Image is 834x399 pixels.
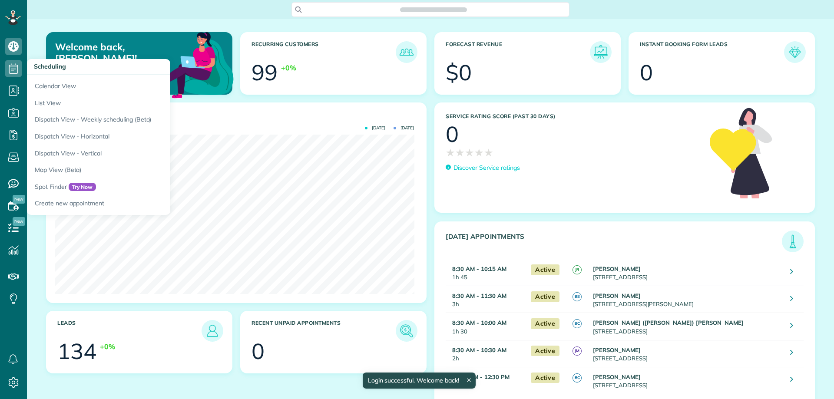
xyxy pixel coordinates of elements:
span: Active [531,264,559,275]
div: 0 [252,340,265,362]
span: ★ [455,145,465,160]
span: Scheduling [34,63,66,70]
strong: [PERSON_NAME] [593,373,641,380]
a: Spot FinderTry Now [27,178,244,195]
span: [DATE] [394,126,414,130]
img: icon_recurring_customers-cf858462ba22bcd05b5a5880d41d6543d210077de5bb9ebc9590e49fd87d84ed.png [398,43,415,61]
div: 134 [57,340,96,362]
td: 2h [446,367,526,394]
span: Active [531,291,559,302]
td: [STREET_ADDRESS] [591,367,784,394]
h3: Instant Booking Form Leads [640,41,784,63]
span: BS [573,292,582,301]
img: icon_forecast_revenue-8c13a41c7ed35a8dcfafea3cbb826a0462acb37728057bba2d056411b612bbbe.png [592,43,609,61]
td: 3h [446,286,526,313]
a: Map View (Beta) [27,162,244,178]
div: +0% [281,63,296,73]
td: [STREET_ADDRESS] [591,313,784,340]
span: JR [573,265,582,274]
a: Calendar View [27,75,244,95]
td: [STREET_ADDRESS] [591,340,784,367]
strong: [PERSON_NAME] [593,265,641,272]
div: 0 [640,62,653,83]
a: Dispatch View - Vertical [27,145,244,162]
p: Discover Service ratings [453,163,520,172]
strong: 10:30 AM - 12:30 PM [452,373,510,380]
img: dashboard_welcome-42a62b7d889689a78055ac9021e634bf52bae3f8056760290aed330b23ab8690.png [151,22,235,106]
span: ★ [446,145,455,160]
a: Dispatch View - Horizontal [27,128,244,145]
td: 1h 30 [446,313,526,340]
span: [DATE] [365,126,385,130]
h3: Recent unpaid appointments [252,320,396,342]
strong: 8:30 AM - 11:30 AM [452,292,506,299]
strong: 8:30 AM - 10:00 AM [452,319,506,326]
span: BC [573,373,582,383]
h3: Leads [57,320,202,342]
a: Discover Service ratings [446,163,520,172]
strong: [PERSON_NAME] [593,292,641,299]
h3: Service Rating score (past 30 days) [446,113,701,119]
div: 0 [446,123,459,145]
td: [STREET_ADDRESS][PERSON_NAME] [591,286,784,313]
p: Welcome back, [PERSON_NAME]! [55,41,173,64]
img: icon_unpaid_appointments-47b8ce3997adf2238b356f14209ab4cced10bd1f174958f3ca8f1d0dd7fffeee.png [398,322,415,340]
img: icon_todays_appointments-901f7ab196bb0bea1936b74009e4eb5ffbc2d2711fa7634e0d609ed5ef32b18b.png [784,233,801,250]
span: New [13,195,25,204]
h3: [DATE] Appointments [446,233,782,252]
a: Dispatch View - Weekly scheduling (Beta) [27,111,244,128]
div: +0% [100,342,115,352]
span: JM [573,346,582,356]
span: ★ [484,145,493,160]
div: $0 [446,62,472,83]
span: Active [531,373,559,383]
span: ★ [465,145,474,160]
span: Try Now [69,183,96,191]
span: Search ZenMaid… [409,5,458,14]
td: [STREET_ADDRESS] [591,259,784,286]
div: Login successful. Welcome back! [362,373,475,389]
h3: Recurring Customers [252,41,396,63]
strong: 8:30 AM - 10:15 AM [452,265,506,272]
a: Create new appointment [27,195,244,215]
h3: Actual Revenue this month [57,114,417,122]
span: New [13,217,25,226]
span: Active [531,346,559,356]
a: List View [27,95,244,112]
span: Active [531,318,559,329]
img: icon_form_leads-04211a6a04a5b2264e4ee56bc0799ec3eb69b7e499cbb523a139df1d13a81ae0.png [786,43,804,61]
span: ★ [474,145,484,160]
img: icon_leads-1bed01f49abd5b7fead27621c3d59655bb73ed531f8eeb49469d10e621d6b896.png [204,322,221,340]
h3: Forecast Revenue [446,41,590,63]
span: BC [573,319,582,328]
td: 2h [446,340,526,367]
td: 1h 45 [446,259,526,286]
strong: [PERSON_NAME] ([PERSON_NAME]) [PERSON_NAME] [593,319,743,326]
strong: [PERSON_NAME] [593,346,641,353]
div: 99 [252,62,278,83]
strong: 8:30 AM - 10:30 AM [452,346,506,353]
